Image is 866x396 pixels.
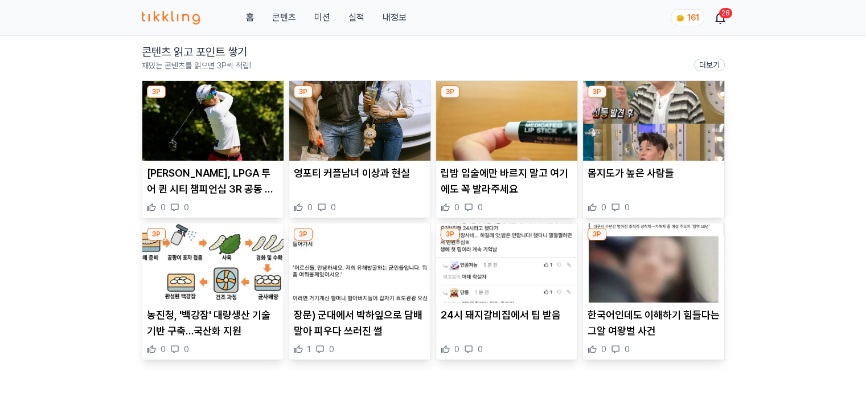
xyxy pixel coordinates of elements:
span: 0 [454,202,459,213]
img: 농진청, '백강잠' 대량생산 기술 기반 구축…국산화 지원 [142,223,284,303]
p: [PERSON_NAME], LPGA 투어 퀸 시티 챔피언십 3R 공동 9위 [147,165,279,197]
img: 영포티 커플남녀 이상과 현실 [289,81,430,161]
div: 3P 김세영, LPGA 투어 퀸 시티 챔피언십 3R 공동 9위 [PERSON_NAME], LPGA 투어 퀸 시티 챔피언십 3R 공동 9위 0 0 [142,80,284,218]
div: 3P [294,228,313,240]
div: 3P 한국어인데도 이해하기 힘들다는 그알 여왕벌 사건 한국어인데도 이해하기 힘들다는 그알 여왕벌 사건 0 0 [582,223,725,361]
img: 장문) 군대에서 박하잎으로 담배말아 피우다 쓰러진 썰 [289,223,430,303]
p: 한국어인데도 이해하기 힘들다는 그알 여왕벌 사건 [588,307,720,339]
a: coin 161 [671,9,702,26]
button: 미션 [314,11,330,25]
span: 0 [331,202,336,213]
img: 24시 돼지갈비집에서 팁 받음 [436,223,577,303]
span: 0 [329,344,334,355]
div: 3P 농진청, '백강잠' 대량생산 기술 기반 구축…국산화 지원 농진청, '백강잠' 대량생산 기술 기반 구축…국산화 지원 0 0 [142,223,284,361]
div: 3P 장문) 군대에서 박하잎으로 담배말아 피우다 쓰러진 썰 장문) 군대에서 박하잎으로 담배말아 피우다 쓰러진 썰 1 0 [289,223,431,361]
h2: 콘텐츠 읽고 포인트 쌓기 [142,44,251,60]
div: 3P [147,228,166,240]
p: 농진청, '백강잠' 대량생산 기술 기반 구축…국산화 지원 [147,307,279,339]
span: 0 [454,344,459,355]
div: 3P [147,85,166,98]
a: 더보기 [694,59,725,71]
span: 0 [161,202,166,213]
div: 3P 24시 돼지갈비집에서 팁 받음 24시 돼지갈비집에서 팁 받음 0 0 [436,223,578,361]
a: 홈 [245,11,253,25]
div: 3P [588,85,606,98]
span: 0 [625,202,630,213]
div: 3P 영포티 커플남녀 이상과 현실 영포티 커플남녀 이상과 현실 0 0 [289,80,431,218]
span: 0 [184,344,189,355]
a: 콘텐츠 [272,11,295,25]
span: 161 [687,13,699,22]
p: 24시 돼지갈비집에서 팁 받음 [441,307,573,323]
img: 몸지도가 높은 사람들 [583,81,724,161]
img: 한국어인데도 이해하기 힘들다는 그알 여왕벌 사건 [583,223,724,303]
p: 재밌는 콘텐츠를 읽으면 3P씩 적립! [142,60,251,71]
img: coin [676,14,685,23]
a: 내정보 [382,11,406,25]
span: 0 [601,202,606,213]
img: 김세영, LPGA 투어 퀸 시티 챔피언십 3R 공동 9위 [142,81,284,161]
p: 영포티 커플남녀 이상과 현실 [294,165,426,181]
span: 0 [307,202,313,213]
span: 0 [478,344,483,355]
img: 립밤 입술에만 바르지 말고 여기에도 꼭 발라주세요 [436,81,577,161]
span: 0 [184,202,189,213]
div: 3P [441,85,459,98]
div: 3P 립밤 입술에만 바르지 말고 여기에도 꼭 발라주세요 립밤 입술에만 바르지 말고 여기에도 꼭 발라주세요 0 0 [436,80,578,218]
div: 3P [588,228,606,240]
span: 1 [307,344,311,355]
div: 3P 몸지도가 높은 사람들 몸지도가 높은 사람들 0 0 [582,80,725,218]
a: 실적 [348,11,364,25]
span: 0 [601,344,606,355]
div: 3P [441,228,459,240]
span: 0 [625,344,630,355]
img: 티끌링 [142,11,200,25]
p: 립밤 입술에만 바르지 말고 여기에도 꼭 발라주세요 [441,165,573,197]
div: 28 [719,8,732,18]
p: 장문) 군대에서 박하잎으로 담배말아 피우다 쓰러진 썰 [294,307,426,339]
div: 3P [294,85,313,98]
p: 몸지도가 높은 사람들 [588,165,720,181]
span: 0 [161,344,166,355]
a: 28 [716,11,725,25]
span: 0 [478,202,483,213]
